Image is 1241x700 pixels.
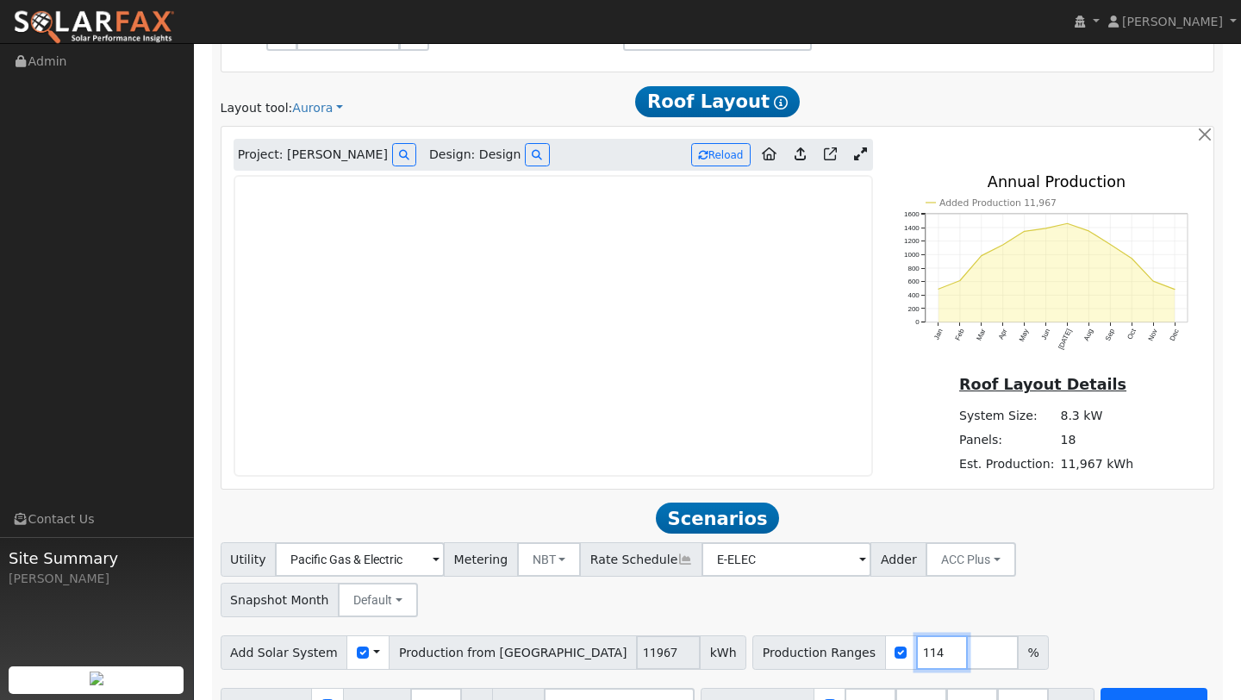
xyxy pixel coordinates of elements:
[221,583,340,617] span: Snapshot Month
[904,238,920,246] text: 1200
[13,9,175,46] img: SolarFax
[691,143,751,166] button: Reload
[1040,328,1052,342] text: Jun
[870,542,926,577] span: Adder
[338,583,418,617] button: Default
[700,635,746,670] span: kWh
[976,328,988,342] text: Mar
[517,542,582,577] button: NBT
[997,328,1009,341] text: Apr
[9,547,184,570] span: Site Summary
[907,291,920,299] text: 400
[915,319,920,327] text: 0
[755,141,783,169] a: Aurora to Home
[904,210,920,218] text: 1600
[1174,288,1176,291] circle: onclick=""
[1057,452,1137,476] td: 11,967 kWh
[9,570,184,588] div: [PERSON_NAME]
[1018,635,1049,670] span: %
[1057,428,1137,452] td: 18
[1045,228,1047,230] circle: onclick=""
[1023,230,1026,233] circle: onclick=""
[907,305,920,313] text: 200
[1131,258,1133,260] circle: onclick=""
[221,101,293,115] span: Layout tool:
[702,542,871,577] input: Select a Rate Schedule
[389,635,637,670] span: Production from [GEOGRAPHIC_DATA]
[656,503,779,534] span: Scenarios
[1088,230,1090,233] circle: onclick=""
[238,146,388,164] span: Project: [PERSON_NAME]
[429,146,521,164] span: Design: Design
[848,142,873,168] a: Expand Aurora window
[957,403,1057,428] td: System Size:
[939,197,1057,209] text: Added Production 11,967
[292,99,343,117] a: Aurora
[926,542,1016,577] button: ACC Plus
[988,174,1126,191] text: Annual Production
[1109,243,1112,246] circle: onclick=""
[90,672,103,685] img: retrieve
[907,278,920,286] text: 600
[958,279,961,282] circle: onclick=""
[937,288,939,291] circle: onclick=""
[221,542,277,577] span: Utility
[1066,222,1069,225] circle: onclick=""
[1122,15,1223,28] span: [PERSON_NAME]
[932,328,945,342] text: Jan
[635,86,800,117] span: Roof Layout
[1057,403,1137,428] td: 8.3 kW
[1152,280,1155,283] circle: onclick=""
[1082,328,1094,343] text: Aug
[774,96,788,109] i: Show Help
[980,254,982,257] circle: onclick=""
[275,542,445,577] input: Select a Utility
[1169,328,1181,343] text: Dec
[1104,328,1116,342] text: Sep
[1018,328,1031,344] text: May
[1057,328,1074,352] text: [DATE]
[954,328,966,342] text: Feb
[817,141,844,169] a: Open in Aurora
[1126,328,1138,341] text: Oct
[1001,244,1004,247] circle: onclick=""
[957,428,1057,452] td: Panels:
[957,452,1057,476] td: Est. Production:
[752,635,885,670] span: Production Ranges
[907,265,920,272] text: 800
[580,542,702,577] span: Rate Schedule
[788,141,813,169] a: Upload consumption to Aurora project
[1147,328,1159,343] text: Nov
[959,376,1126,393] u: Roof Layout Details
[904,224,920,232] text: 1400
[904,251,920,259] text: 1000
[444,542,518,577] span: Metering
[221,635,348,670] span: Add Solar System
